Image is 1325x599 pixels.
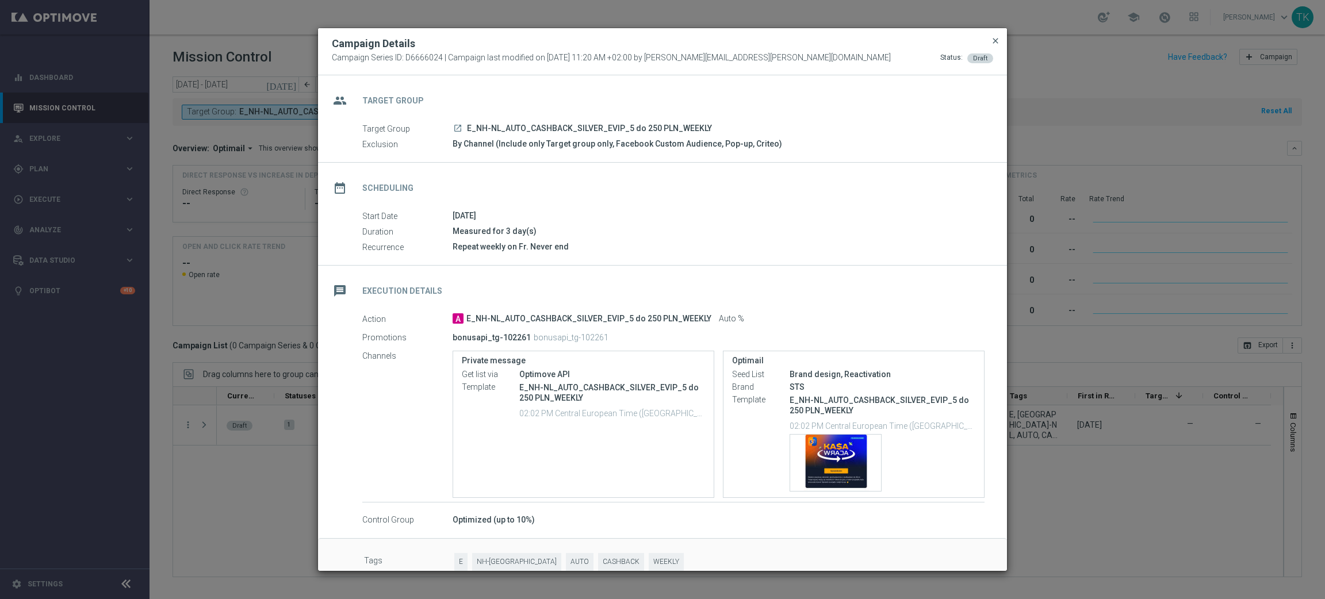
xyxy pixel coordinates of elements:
div: Measured for 3 day(s) [453,225,985,237]
label: Recurrence [362,242,453,252]
span: A [453,313,464,324]
label: Target Group [362,124,453,134]
label: Get list via [462,370,519,380]
p: bonusapi_tg-102261 [534,332,608,343]
label: Template [732,395,790,405]
span: close [991,36,1000,45]
span: WEEKLY [649,553,684,571]
label: Private message [462,356,705,366]
span: CASHBACK [598,553,644,571]
h2: Execution Details [362,286,442,297]
div: Optimized (up to 10%) [453,514,985,525]
span: E_NH-NL_AUTO_CASHBACK_SILVER_EVIP_5 do 250 PLN_WEEKLY [466,314,711,324]
div: [DATE] [453,210,985,221]
span: Auto % [719,314,744,324]
span: Draft [973,55,987,62]
i: launch [453,124,462,133]
i: message [330,281,350,301]
h2: Target Group [362,95,424,106]
i: date_range [330,178,350,198]
p: bonusapi_tg-102261 [453,332,531,343]
span: E_NH-NL_AUTO_CASHBACK_SILVER_EVIP_5 do 250 PLN_WEEKLY [467,124,712,134]
label: Promotions [362,332,453,343]
p: E_NH-NL_AUTO_CASHBACK_SILVER_EVIP_5 do 250 PLN_WEEKLY [519,382,705,403]
label: Seed List [732,370,790,380]
h2: Scheduling [362,183,413,194]
span: Campaign Series ID: D6666024 | Campaign last modified on [DATE] 11:20 AM +02:00 by [PERSON_NAME][... [332,53,891,63]
div: Repeat weekly on Fr. Never end [453,241,985,252]
div: By Channel (Include only Target group only, Facebook Custom Audience, Pop-up, Criteo) [453,138,985,149]
h2: Campaign Details [332,37,415,51]
a: launch [453,124,463,134]
label: Control Group [362,515,453,525]
label: Duration [362,226,453,237]
colored-tag: Draft [967,53,993,62]
label: Channels [362,351,453,361]
div: STS [790,381,975,393]
div: Brand design, Reactivation [790,368,975,380]
p: E_NH-NL_AUTO_CASHBACK_SILVER_EVIP_5 do 250 PLN_WEEKLY [790,395,975,416]
label: Template [462,382,519,393]
p: 02:02 PM Central European Time ([GEOGRAPHIC_DATA]) (UTC +02:00) [790,420,975,431]
span: AUTO [566,553,593,571]
label: Tags [364,553,454,571]
div: Status: [940,53,963,63]
label: Start Date [362,211,453,221]
label: Optimail [732,356,975,366]
label: Brand [732,382,790,393]
span: E [454,553,468,571]
div: Optimove API [519,368,705,380]
label: Exclusion [362,139,453,149]
label: Action [362,314,453,324]
span: NH-[GEOGRAPHIC_DATA] [472,553,561,571]
p: 02:02 PM Central European Time ([GEOGRAPHIC_DATA]) (UTC +02:00) [519,407,705,418]
i: group [330,90,350,111]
